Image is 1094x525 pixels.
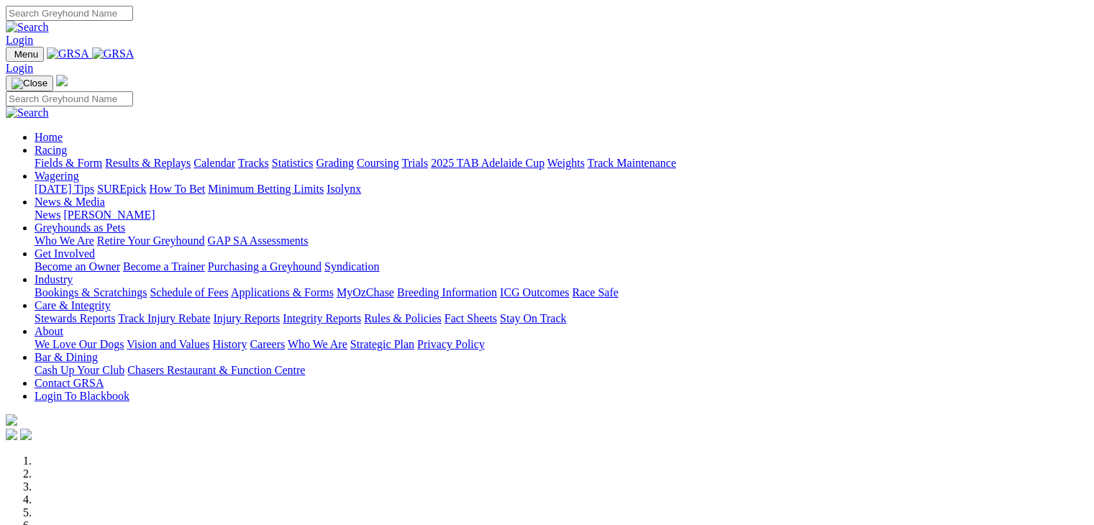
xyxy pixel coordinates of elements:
[35,325,63,337] a: About
[14,49,38,60] span: Menu
[572,286,618,298] a: Race Safe
[150,183,206,195] a: How To Bet
[118,312,210,324] a: Track Injury Rebate
[35,351,98,363] a: Bar & Dining
[272,157,314,169] a: Statistics
[35,286,147,298] a: Bookings & Scratchings
[397,286,497,298] a: Breeding Information
[350,338,414,350] a: Strategic Plan
[6,414,17,426] img: logo-grsa-white.png
[47,47,89,60] img: GRSA
[6,429,17,440] img: facebook.svg
[35,247,95,260] a: Get Involved
[238,157,269,169] a: Tracks
[35,286,1088,299] div: Industry
[63,209,155,221] a: [PERSON_NAME]
[105,157,191,169] a: Results & Replays
[35,209,60,221] a: News
[6,62,33,74] a: Login
[35,338,1088,351] div: About
[35,338,124,350] a: We Love Our Dogs
[56,75,68,86] img: logo-grsa-white.png
[97,234,205,247] a: Retire Your Greyhound
[6,6,133,21] input: Search
[127,338,209,350] a: Vision and Values
[150,286,228,298] a: Schedule of Fees
[364,312,442,324] a: Rules & Policies
[250,338,285,350] a: Careers
[337,286,394,298] a: MyOzChase
[35,157,102,169] a: Fields & Form
[6,47,44,62] button: Toggle navigation
[20,429,32,440] img: twitter.svg
[35,234,94,247] a: Who We Are
[127,364,305,376] a: Chasers Restaurant & Function Centre
[445,312,497,324] a: Fact Sheets
[6,106,49,119] img: Search
[97,183,146,195] a: SUREpick
[35,390,129,402] a: Login To Blackbook
[35,312,1088,325] div: Care & Integrity
[12,78,47,89] img: Close
[316,157,354,169] a: Grading
[35,170,79,182] a: Wagering
[6,76,53,91] button: Toggle navigation
[35,273,73,286] a: Industry
[212,338,247,350] a: History
[327,183,361,195] a: Isolynx
[35,183,1088,196] div: Wagering
[35,299,111,311] a: Care & Integrity
[123,260,205,273] a: Become a Trainer
[208,183,324,195] a: Minimum Betting Limits
[500,286,569,298] a: ICG Outcomes
[35,196,105,208] a: News & Media
[357,157,399,169] a: Coursing
[35,222,125,234] a: Greyhounds as Pets
[547,157,585,169] a: Weights
[35,364,124,376] a: Cash Up Your Club
[35,157,1088,170] div: Racing
[35,377,104,389] a: Contact GRSA
[92,47,135,60] img: GRSA
[193,157,235,169] a: Calendar
[35,209,1088,222] div: News & Media
[231,286,334,298] a: Applications & Forms
[417,338,485,350] a: Privacy Policy
[35,183,94,195] a: [DATE] Tips
[431,157,544,169] a: 2025 TAB Adelaide Cup
[208,234,309,247] a: GAP SA Assessments
[35,144,67,156] a: Racing
[35,131,63,143] a: Home
[6,21,49,34] img: Search
[324,260,379,273] a: Syndication
[6,34,33,46] a: Login
[213,312,280,324] a: Injury Reports
[288,338,347,350] a: Who We Are
[283,312,361,324] a: Integrity Reports
[35,364,1088,377] div: Bar & Dining
[401,157,428,169] a: Trials
[35,260,1088,273] div: Get Involved
[208,260,322,273] a: Purchasing a Greyhound
[6,91,133,106] input: Search
[35,234,1088,247] div: Greyhounds as Pets
[35,312,115,324] a: Stewards Reports
[35,260,120,273] a: Become an Owner
[588,157,676,169] a: Track Maintenance
[500,312,566,324] a: Stay On Track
